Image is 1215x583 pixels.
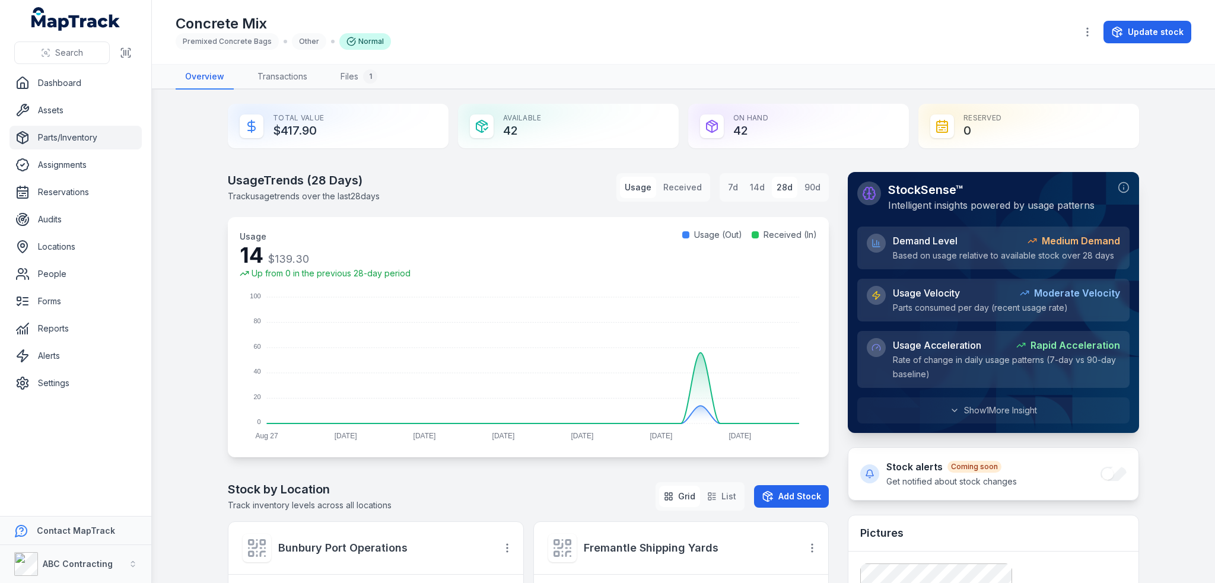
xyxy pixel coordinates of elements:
[800,177,825,198] button: 90d
[256,432,278,440] tspan: Aug 27
[702,486,741,507] button: List
[414,432,436,440] tspan: [DATE]
[292,33,326,50] div: Other
[14,42,110,64] button: Search
[31,7,120,31] a: MapTrack
[571,432,594,440] tspan: [DATE]
[339,33,391,50] div: Normal
[363,69,377,84] div: 1
[1042,234,1120,248] strong: Medium Demand
[9,208,142,231] a: Audits
[893,234,958,248] span: Demand Level
[9,344,142,368] a: Alerts
[888,199,1095,211] span: Intelligent insights powered by usage patterns
[893,286,960,300] span: Usage Velocity
[250,292,260,300] tspan: 100
[1103,21,1191,43] button: Update stock
[9,371,142,395] a: Settings
[55,47,83,59] span: Search
[335,432,357,440] tspan: [DATE]
[278,540,486,556] a: Bunbury Port Operations
[893,250,1114,260] span: Based on usage relative to available stock over 28 days
[257,418,261,425] tspan: 0
[253,393,260,400] tspan: 20
[764,229,817,241] span: Received (In)
[9,235,142,259] a: Locations
[176,65,234,90] a: Overview
[1030,338,1120,352] strong: Rapid Acceleration
[659,177,707,198] button: Received
[268,253,309,265] span: $139.30
[176,14,391,33] h1: Concrete Mix
[620,177,656,198] button: Usage
[492,432,515,440] tspan: [DATE]
[228,500,392,510] span: Track inventory levels across all locations
[886,460,1017,474] h4: Stock alerts
[228,172,380,189] h2: Usage Trends ( 28 Days)
[228,191,380,201] span: Track usage trends over the last 28 days
[37,525,115,536] strong: Contact MapTrack
[240,231,266,241] span: Usage
[888,181,1095,198] h2: StockSense™
[754,485,829,508] button: Add Stock
[253,368,260,375] tspan: 40
[9,153,142,177] a: Assignments
[9,98,142,122] a: Assets
[659,486,700,507] button: Grid
[964,404,1037,416] span: Show 1 More Insight
[857,397,1130,423] button: Show1More Insight
[1034,286,1120,300] strong: Moderate Velocity
[183,37,272,46] span: Premixed Concrete Bags
[9,180,142,204] a: Reservations
[947,461,1001,473] div: Coming soon
[240,243,411,267] div: 14
[886,476,1017,486] span: Get notified about stock changes
[745,177,769,198] button: 14d
[252,267,411,279] span: Up from 0 in the previous 28-day period
[9,289,142,313] a: Forms
[43,559,113,569] strong: ABC Contracting
[248,65,317,90] a: Transactions
[584,540,792,556] a: Fremantle Shipping Yards
[9,126,142,149] a: Parts/Inventory
[772,177,797,198] button: 28d
[228,481,392,498] h2: Stock by Location
[9,262,142,286] a: People
[9,317,142,340] a: Reports
[9,71,142,95] a: Dashboard
[650,432,672,440] tspan: [DATE]
[893,338,981,352] span: Usage Acceleration
[694,229,742,241] span: Usage (Out)
[253,343,260,350] tspan: 60
[893,302,1068,313] span: Parts consumed per day (recent usage rate)
[893,355,1116,379] span: Rate of change in daily usage patterns (7-day vs 90-day baseline)
[253,317,260,324] tspan: 80
[860,525,904,541] h3: Pictures
[729,432,751,440] tspan: [DATE]
[723,177,743,198] button: 7d
[331,65,387,90] a: Files1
